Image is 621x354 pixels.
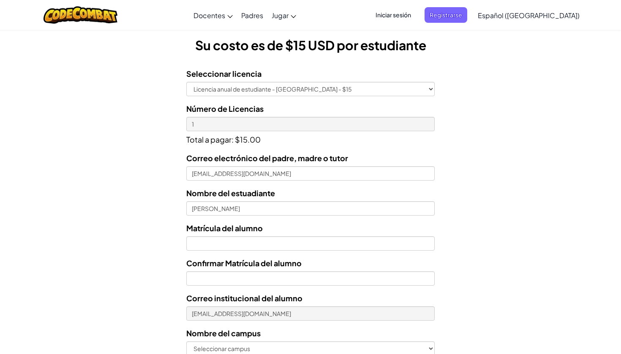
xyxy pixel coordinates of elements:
[478,11,580,20] span: Español ([GEOGRAPHIC_DATA])
[186,103,264,115] label: Número de Licencias
[370,7,416,23] button: Iniciar sesión
[186,327,261,339] label: Nombre del campus
[186,131,435,146] p: Total a pagar: $15.00
[272,11,289,20] span: Jugar
[186,68,261,80] label: Seleccionar licencia
[474,4,584,27] a: Español ([GEOGRAPHIC_DATA])
[186,292,302,304] label: Correo institucional del alumno
[425,7,467,23] button: Registrarse
[193,11,225,20] span: Docentes
[186,222,263,234] label: Matrícula del alumno
[186,187,275,199] label: Nombre del estuadiante
[186,152,348,164] label: Correo electrónico del padre, madre o tutor
[267,4,300,27] a: Jugar
[44,6,117,24] img: CodeCombat logo
[237,4,267,27] a: Padres
[186,257,302,269] label: Confirmar Matrícula del alumno
[189,4,237,27] a: Docentes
